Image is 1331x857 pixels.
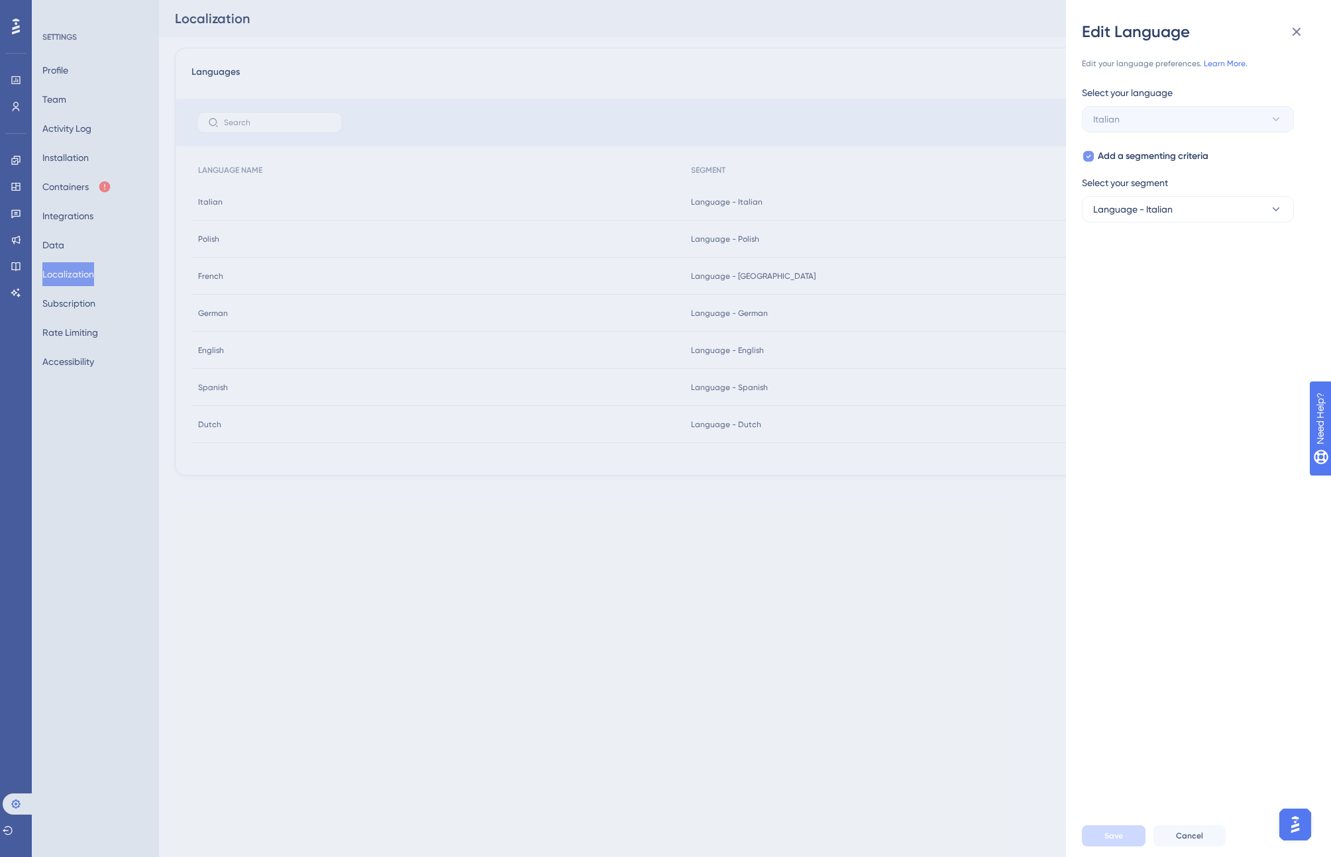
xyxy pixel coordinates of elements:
[31,3,83,19] span: Need Help?
[1082,58,1304,69] div: Edit your language preferences.
[1275,805,1315,844] iframe: UserGuiding AI Assistant Launcher
[1082,85,1173,101] span: Select your language
[1082,175,1168,191] span: Select your segment
[1082,825,1145,846] button: Save
[1153,825,1226,846] button: Cancel
[1176,831,1203,841] span: Cancel
[1204,59,1248,68] a: Learn More.
[1093,111,1120,127] span: Italian
[1098,148,1208,164] span: Add a segmenting criteria
[1082,21,1315,42] div: Edit Language
[1093,201,1173,217] span: Language - Italian
[1082,106,1294,132] button: Italian
[1104,831,1123,841] span: Save
[1082,196,1294,223] button: Language - Italian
